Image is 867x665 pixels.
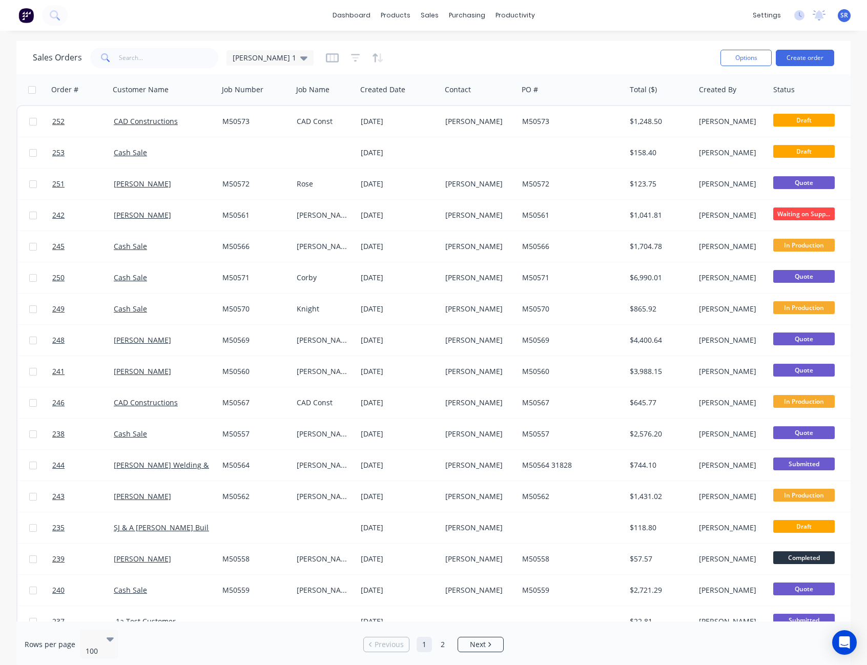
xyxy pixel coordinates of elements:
span: Draft [773,114,835,127]
div: [PERSON_NAME] [445,241,510,252]
div: $4,400.64 [630,335,688,345]
span: 250 [52,273,65,283]
div: [PERSON_NAME] [699,241,762,252]
div: [PERSON_NAME] [297,429,350,439]
button: Create order [776,50,834,66]
a: [PERSON_NAME] [114,366,171,376]
div: sales [416,8,444,23]
a: Cash Sale [114,429,147,439]
div: $118.80 [630,523,688,533]
div: M50573 [222,116,285,127]
div: $2,576.20 [630,429,688,439]
div: M50558 [522,554,617,564]
span: Rows per page [25,639,75,650]
span: 249 [52,304,65,314]
a: Previous page [364,639,409,650]
div: purchasing [444,8,490,23]
span: 252 [52,116,65,127]
a: Cash Sale [114,241,147,251]
a: Cash Sale [114,273,147,282]
div: [DATE] [361,429,437,439]
span: Next [470,639,486,650]
span: 246 [52,398,65,408]
h1: Sales Orders [33,53,82,63]
div: M50559 [522,585,617,595]
div: [PERSON_NAME] [297,366,350,377]
a: 248 [52,325,114,356]
span: In Production [773,301,835,314]
div: [PERSON_NAME] [297,210,350,220]
a: CAD Constructions [114,398,178,407]
div: Rose [297,179,350,189]
div: [DATE] [361,491,437,502]
div: [DATE] [361,523,437,533]
div: settings [748,8,786,23]
div: [PERSON_NAME] [445,304,510,314]
span: 253 [52,148,65,158]
div: products [376,8,416,23]
span: 242 [52,210,65,220]
a: Cash Sale [114,148,147,157]
span: 238 [52,429,65,439]
div: [PERSON_NAME] [445,585,510,595]
div: M50559 [222,585,285,595]
div: M50561 [522,210,617,220]
span: Quote [773,583,835,595]
div: [PERSON_NAME] [445,273,510,283]
div: [DATE] [361,366,437,377]
span: Previous [375,639,404,650]
div: M50573 [522,116,617,127]
span: Draft [773,145,835,158]
div: [PERSON_NAME] [297,460,350,470]
div: [DATE] [361,210,437,220]
span: In Production [773,239,835,252]
span: Submitted [773,458,835,470]
button: Options [720,50,772,66]
span: Quote [773,176,835,189]
div: [PERSON_NAME] [445,429,510,439]
span: 245 [52,241,65,252]
div: Corby [297,273,350,283]
div: [PERSON_NAME] [699,210,762,220]
div: $1,041.81 [630,210,688,220]
div: Customer Name [113,85,169,95]
div: Created Date [360,85,405,95]
div: $1,248.50 [630,116,688,127]
div: [PERSON_NAME] [699,335,762,345]
div: [PERSON_NAME] [699,179,762,189]
div: Created By [699,85,736,95]
div: M50566 [522,241,617,252]
div: M50570 [222,304,285,314]
a: Cash Sale [114,304,147,314]
span: 237 [52,616,65,627]
div: M50561 [222,210,285,220]
div: [DATE] [361,585,437,595]
span: 235 [52,523,65,533]
a: 237 [52,606,114,637]
span: Completed [773,551,835,564]
div: M50570 [522,304,617,314]
div: $22.81 [630,616,688,627]
div: [PERSON_NAME] [445,398,510,408]
a: 239 [52,544,114,574]
div: $3,988.15 [630,366,688,377]
span: 244 [52,460,65,470]
div: [PERSON_NAME] [445,366,510,377]
div: [PERSON_NAME] [445,523,510,533]
div: [PERSON_NAME] [445,210,510,220]
a: 240 [52,575,114,606]
div: M50562 [522,491,617,502]
a: 242 [52,200,114,231]
a: 246 [52,387,114,418]
div: $57.57 [630,554,688,564]
span: Quote [773,270,835,283]
div: Total ($) [630,85,657,95]
div: [PERSON_NAME] [297,491,350,502]
div: Job Number [222,85,263,95]
a: Cash Sale [114,585,147,595]
a: 250 [52,262,114,293]
div: Contact [445,85,471,95]
div: $1,704.78 [630,241,688,252]
a: dashboard [327,8,376,23]
span: 248 [52,335,65,345]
